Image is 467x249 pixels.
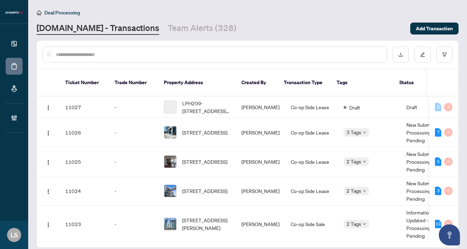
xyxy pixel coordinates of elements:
td: Co-op Side Lease [285,118,338,147]
button: Logo [43,156,54,167]
td: 11023 [60,206,109,243]
td: Co-op Side Lease [285,147,338,176]
td: - [109,147,158,176]
button: Logo [43,185,54,197]
span: 2 Tags [346,220,361,228]
td: New Submission - Processing Pending [401,118,454,147]
span: download [398,52,403,57]
span: [STREET_ADDRESS][PERSON_NAME] [182,216,230,232]
button: filter [436,46,453,63]
span: Deal Processing [44,10,80,16]
th: Created By [236,69,278,97]
button: Logo [43,101,54,113]
div: 13 [435,220,441,228]
td: Co-op Side Lease [285,97,338,118]
div: 7 [435,128,441,137]
th: Tags [331,69,394,97]
span: [PERSON_NAME] [241,188,279,194]
span: Draft [349,104,360,111]
div: 5 [435,157,441,166]
span: down [363,160,366,163]
button: Add Transaction [410,23,459,35]
td: 11027 [60,97,109,118]
button: Logo [43,218,54,230]
td: - [109,206,158,243]
span: [PERSON_NAME] [241,221,279,227]
span: down [363,189,366,193]
td: Information Updated - Processing Pending [401,206,454,243]
div: 0 [444,157,453,166]
img: thumbnail-img [164,218,176,230]
div: 0 [435,103,441,111]
button: edit [414,46,431,63]
span: [PERSON_NAME] [241,158,279,165]
th: Transaction Type [278,69,331,97]
td: - [109,97,158,118]
img: logo [6,11,23,15]
span: down [363,131,366,134]
button: Open asap [439,224,460,245]
span: home [37,10,42,15]
span: LS [11,230,18,240]
a: [DOMAIN_NAME] - Transactions [37,22,159,35]
span: LPH209-[STREET_ADDRESS][PERSON_NAME] [182,99,230,115]
img: Logo [45,130,51,136]
span: edit [420,52,425,57]
td: 11025 [60,147,109,176]
a: Team Alerts (328) [168,22,236,35]
img: Logo [45,160,51,165]
th: Trade Number [109,69,158,97]
td: New Submission - Processing Pending [401,147,454,176]
td: Co-op Side Lease [285,176,338,206]
span: 2 Tags [346,157,361,166]
td: 11024 [60,176,109,206]
span: [PERSON_NAME] [241,129,279,136]
th: Ticket Number [60,69,109,97]
div: 3 [435,187,441,195]
span: filter [442,52,447,57]
div: 0 [444,187,453,195]
td: 11026 [60,118,109,147]
div: 0 [444,128,453,137]
td: - [109,176,158,206]
td: Draft [401,97,454,118]
img: thumbnail-img [164,185,176,197]
span: [STREET_ADDRESS] [182,187,227,195]
img: thumbnail-img [164,156,176,168]
td: Co-op Side Sale [285,206,338,243]
img: thumbnail-img [164,126,176,138]
img: Logo [45,189,51,194]
div: 0 [444,103,453,111]
td: New Submission - Processing Pending [401,176,454,206]
img: Logo [45,105,51,111]
img: Logo [45,222,51,228]
button: Logo [43,127,54,138]
span: 2 Tags [346,187,361,195]
button: download [393,46,409,63]
th: Property Address [158,69,236,97]
span: down [363,222,366,226]
span: [PERSON_NAME] [241,104,279,110]
span: [STREET_ADDRESS] [182,158,227,166]
span: [STREET_ADDRESS] [182,129,227,136]
td: - [109,118,158,147]
div: 0 [444,220,453,228]
span: Add Transaction [416,23,453,34]
span: 3 Tags [346,128,361,136]
th: Status [394,69,447,97]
